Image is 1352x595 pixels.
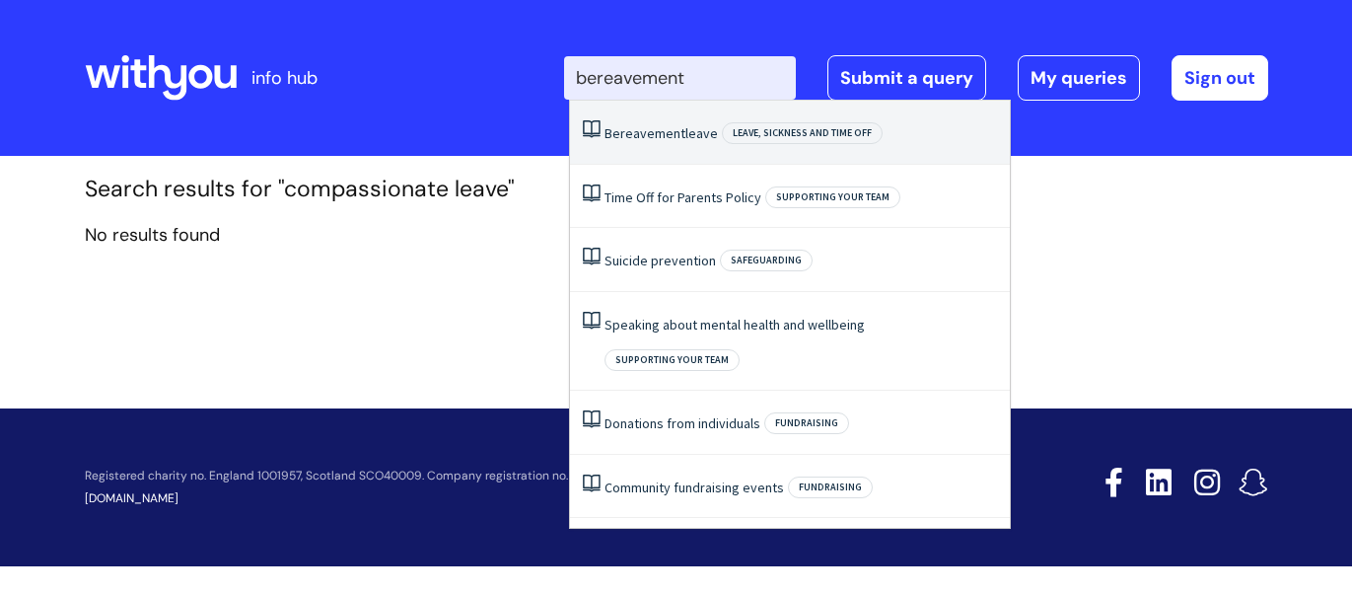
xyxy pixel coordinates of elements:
div: | - [564,55,1268,101]
span: Safeguarding [720,250,813,271]
p: No results found [85,219,1268,251]
a: Community fundraising events [605,479,784,496]
a: Time Off for Parents Policy [605,188,761,206]
a: Donations from individuals [605,414,760,432]
a: Speaking about mental health and wellbeing [605,316,865,334]
a: Submit a query [827,55,986,101]
h1: Search results for "compassionate leave" [85,176,1268,203]
span: Fundraising [764,412,849,434]
a: My queries [1018,55,1140,101]
p: info hub [251,62,318,94]
span: Supporting your team [765,186,900,208]
span: Fundraising [788,477,873,498]
a: Bereavementleave [605,124,718,142]
input: Search [564,56,796,100]
span: Supporting your team [605,349,740,371]
a: Sign out [1172,55,1268,101]
a: Suicide prevention [605,252,716,269]
p: Registered charity no. England 1001957, Scotland SCO40009. Company registration no. 2580377 [85,470,964,483]
span: Bereavement [605,124,685,142]
a: [DOMAIN_NAME] [85,490,178,506]
span: Leave, sickness and time off [722,122,883,144]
